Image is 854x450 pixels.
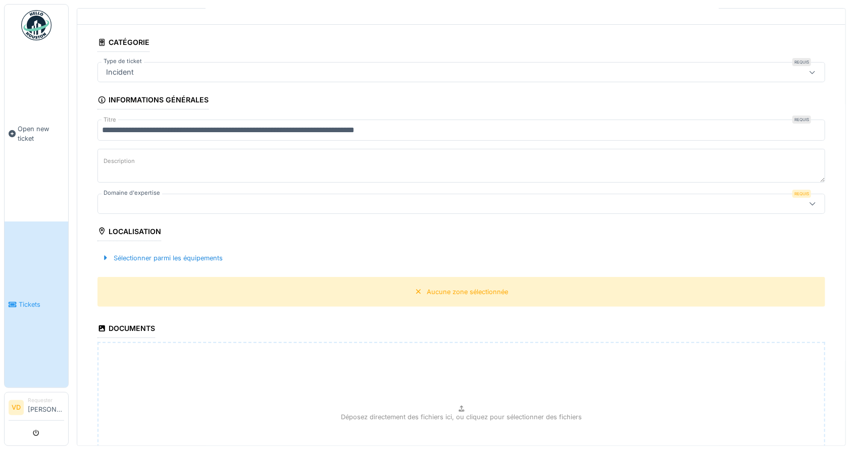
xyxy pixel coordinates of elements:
[102,57,144,66] label: Type de ticket
[427,287,508,297] div: Aucune zone sélectionnée
[97,35,149,52] div: Catégorie
[5,221,68,387] a: Tickets
[792,116,811,124] div: Requis
[102,189,162,197] label: Domaine d'expertise
[97,224,161,241] div: Localisation
[18,124,64,143] span: Open new ticket
[28,397,64,404] div: Requester
[9,400,24,415] li: VD
[792,190,811,198] div: Requis
[341,412,582,422] p: Déposez directement des fichiers ici, ou cliquez pour sélectionner des fichiers
[21,10,52,40] img: Badge_color-CXgf-gQk.svg
[102,67,138,78] div: Incident
[5,46,68,221] a: Open new ticket
[19,300,64,309] span: Tickets
[97,321,155,338] div: Documents
[28,397,64,418] li: [PERSON_NAME]
[102,155,137,167] label: Description
[97,92,209,109] div: Informations générales
[9,397,64,421] a: VD Requester[PERSON_NAME]
[97,251,227,265] div: Sélectionner parmi les équipements
[792,58,811,66] div: Requis
[102,116,118,124] label: Titre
